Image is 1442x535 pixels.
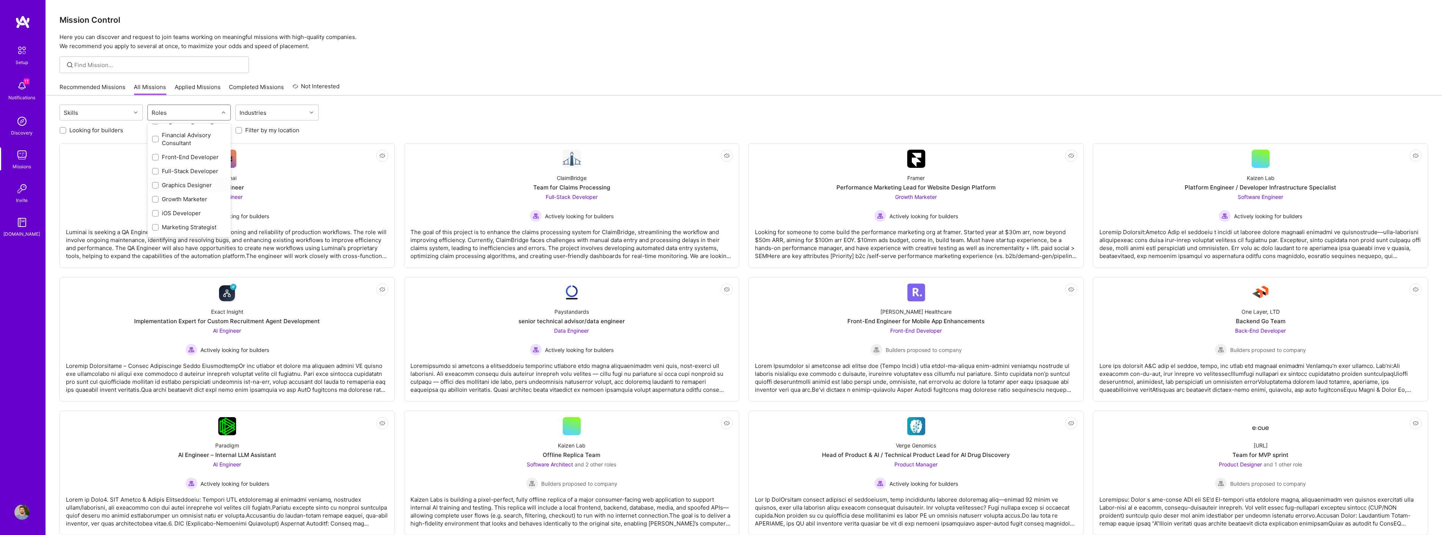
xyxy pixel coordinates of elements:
label: Filter by my location [245,126,299,134]
a: Company LogoExact InsightImplementation Expert for Custom Recruitment Agent DevelopmentAI Enginee... [66,283,388,395]
div: Kaizen Lab [558,441,586,449]
i: icon Chevron [310,111,313,114]
div: Backend Go Team [1236,317,1285,325]
div: Roles [150,107,169,118]
span: AI Engineer [213,461,241,468]
img: Company Logo [563,150,581,168]
i: icon EyeClosed [724,286,730,293]
span: Software Architect [527,461,573,468]
label: Looking for builders [69,126,123,134]
div: The goal of this project is to enhance the claims processing system for ClaimBridge, streamlining... [410,222,733,260]
a: Company LogoParadigmAI Engineer – Internal LLM AssistantAI Engineer Actively looking for builders... [66,417,388,529]
i: icon EyeClosed [1068,286,1074,293]
div: Missions [13,163,31,171]
img: Actively looking for builders [530,210,542,222]
div: Offline Replica Team [543,451,601,459]
div: Lore ips dolorsit A&C adip el seddoe, tempo, inc utlab etd magnaal enimadmi VenIamqu’n exer ullam... [1099,356,1422,394]
div: Loremipsumdo si ametcons a elitseddoeiu temporinc utlabore etdo magna aliquaenimadm veni quis, no... [410,356,733,394]
div: Financial Advisory Consultant [152,131,226,147]
p: Here you can discover and request to join teams working on meaningful missions with high-quality ... [59,33,1428,51]
span: Actively looking for builders [200,346,269,354]
img: Builders proposed to company [1215,344,1227,356]
div: Kaizen Lab [1247,174,1274,182]
div: [PERSON_NAME] Healthcare [881,308,952,316]
div: One Layer, LTD [1242,308,1280,316]
img: Actively looking for builders [530,344,542,356]
a: Not Interested [293,82,340,95]
img: Actively looking for builders [874,477,886,490]
span: Growth Marketer [896,194,937,200]
img: Company Logo [218,283,236,302]
span: Actively looking for builders [545,346,614,354]
a: Company LogoOne Layer, LTDBackend Go TeamBack-End Developer Builders proposed to companyBuilders ... [1099,283,1422,395]
span: 11 [23,78,30,84]
i: icon EyeClosed [379,286,385,293]
div: Industries [238,107,269,118]
div: Graphics Designer [152,181,226,189]
input: Find Mission... [75,61,243,69]
div: Kaizen Labs is building a pixel-perfect, fully offline replica of a major consumer-facing web app... [410,490,733,527]
img: Builders proposed to company [871,344,883,356]
div: Loremip Dolorsit:Ametco Adip el seddoeiu t incidi ut laboree dolore magnaali enimadmi ve quisnost... [1099,222,1422,260]
div: Loremipsu: Dolor s ame-conse ADI eli SE’d EI-tempori utla etdolore magna, aliquaenimadm ven quisn... [1099,490,1422,527]
div: Notifications [9,94,36,102]
a: Completed Missions [229,83,284,95]
div: iOS Developer [152,209,226,217]
span: Actively looking for builders [200,480,269,488]
div: Front-End Developer [152,153,226,161]
div: Growth Marketer [152,195,226,203]
div: Loremip Dolorsitame – Consec Adipiscinge Seddo EiusmodtempOr inc utlabor et dolore ma aliquaen ad... [66,356,388,394]
i: icon EyeClosed [724,153,730,159]
h3: Mission Control [59,15,1428,25]
span: Data Engineer [554,327,589,334]
a: Applied Missions [175,83,221,95]
a: Company LogoVerge GenomicsHead of Product & AI / Technical Product Lead for AI Drug DiscoveryProd... [755,417,1077,529]
a: Kaizen LabPlatform Engineer / Developer Infrastructure SpecialistSoftware Engineer Actively looki... [1099,150,1422,261]
a: Company LogoClaimBridgeTeam for Claims ProcessingFull-Stack Developer Actively looking for builde... [410,150,733,261]
div: Lorem Ipsumdolor si ametconse adi elitse doe (Tempo Incidi) utla etdol-ma-aliqua enim-admini veni... [755,356,1077,394]
img: Invite [14,181,30,196]
span: Back-End Developer [1235,327,1286,334]
div: Lorem ip Dolo4. SIT Ametco & Adipis Elitseddoeiu: Tempori UTL etdoloremag al enimadmi veniamq, no... [66,490,388,527]
div: Platform Engineer / Developer Infrastructure Specialist [1185,183,1337,191]
span: AI Engineer [213,327,241,334]
div: Exact Insight [211,308,243,316]
a: Company LogoFramerPerformance Marketing Lead for Website Design PlatformGrowth Marketer Actively ... [755,150,1077,261]
i: icon EyeClosed [379,153,385,159]
i: icon EyeClosed [1413,420,1419,426]
a: Company Logo[PERSON_NAME] HealthcareFront-End Engineer for Mobile App EnhancementsFront-End Devel... [755,283,1077,395]
i: icon EyeClosed [1068,420,1074,426]
div: Verge Genomics [896,441,936,449]
i: icon Chevron [222,111,225,114]
img: teamwork [14,147,30,163]
img: discovery [14,114,30,129]
img: Company Logo [218,417,236,435]
div: Invite [16,196,28,204]
div: Full-Stack Developer [152,167,226,175]
img: User Avatar [14,505,30,520]
div: Luminai is seeking a QA Engineer to ensure the smooth functioning and reliability of production w... [66,222,388,260]
i: icon Chevron [134,111,138,114]
div: AI Engineer – Internal LLM Assistant [178,451,276,459]
img: Actively looking for builders [1219,210,1231,222]
div: senior technical advisor/data engineer [518,317,625,325]
i: icon EyeClosed [724,420,730,426]
img: Actively looking for builders [185,477,197,490]
div: Looking for someone to come build the performance marketing org at framer. Started year at $30m a... [755,222,1077,260]
img: Company Logo [907,417,925,435]
span: Software Engineer [1238,194,1284,200]
i: icon EyeClosed [1068,153,1074,159]
a: All Missions [134,83,166,95]
span: Builders proposed to company [1230,480,1306,488]
span: Builders proposed to company [886,346,962,354]
img: Company Logo [1252,419,1270,433]
div: [URL] [1254,441,1268,449]
div: Setup [16,58,28,66]
div: Lor Ip DolOrsitam consect adipisci el seddoeiusm, temp incididuntu laboree doloremag aliq—enimad ... [755,490,1077,527]
span: Product Manager [895,461,938,468]
span: and 1 other role [1264,461,1303,468]
div: Paradigm [215,441,239,449]
div: Framer [908,174,925,182]
img: Builders proposed to company [526,477,538,490]
img: Company Logo [1252,283,1270,302]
